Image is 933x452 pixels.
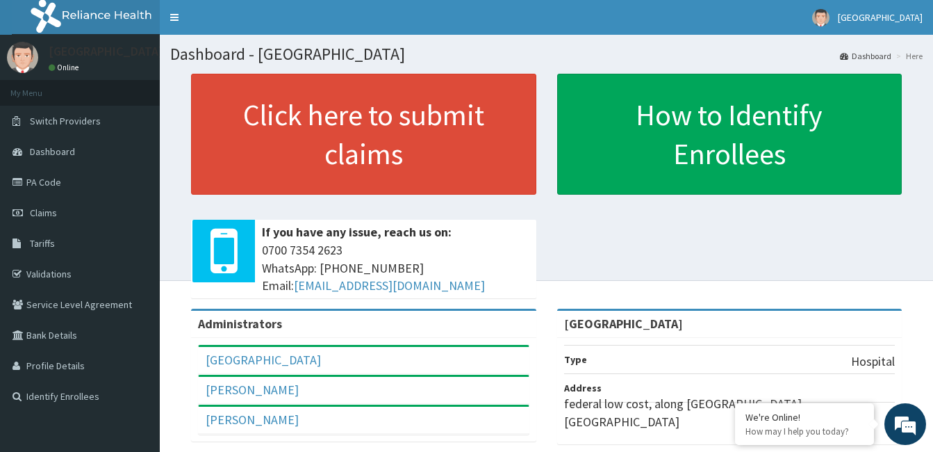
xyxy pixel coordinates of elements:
[564,353,587,366] b: Type
[745,426,864,437] p: How may I help you today?
[30,207,57,219] span: Claims
[564,382,602,394] b: Address
[812,9,829,26] img: User Image
[30,145,75,158] span: Dashboard
[564,316,683,332] strong: [GEOGRAPHIC_DATA]
[838,11,923,24] span: [GEOGRAPHIC_DATA]
[840,50,891,62] a: Dashboard
[206,382,299,398] a: [PERSON_NAME]
[262,241,529,295] span: 0700 7354 2623 WhatsApp: [PHONE_NUMBER] Email:
[893,50,923,62] li: Here
[851,353,895,371] p: Hospital
[49,63,82,72] a: Online
[30,237,55,250] span: Tariffs
[206,352,321,368] a: [GEOGRAPHIC_DATA]
[745,411,864,423] div: We're Online!
[557,74,902,195] a: How to Identify Enrollees
[564,395,895,430] p: federal low cost, along [GEOGRAPHIC_DATA], [GEOGRAPHIC_DATA]
[170,45,923,63] h1: Dashboard - [GEOGRAPHIC_DATA]
[7,42,38,73] img: User Image
[49,45,163,58] p: [GEOGRAPHIC_DATA]
[294,277,485,293] a: [EMAIL_ADDRESS][DOMAIN_NAME]
[30,115,101,127] span: Switch Providers
[191,74,536,195] a: Click here to submit claims
[198,316,282,332] b: Administrators
[206,412,299,428] a: [PERSON_NAME]
[262,224,452,240] b: If you have any issue, reach us on:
